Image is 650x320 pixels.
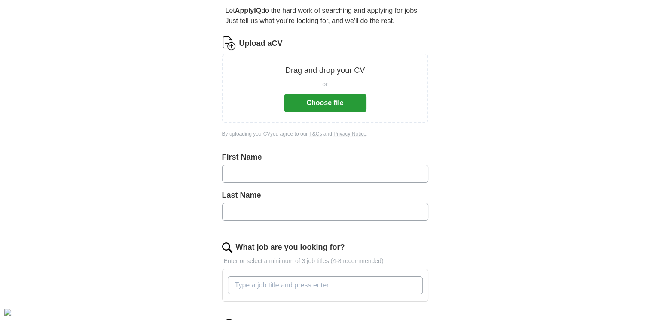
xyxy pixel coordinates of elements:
[222,151,428,163] label: First Name
[235,7,261,14] strong: ApplyIQ
[222,190,428,201] label: Last Name
[309,131,322,137] a: T&Cs
[222,2,428,30] p: Let do the hard work of searching and applying for jobs. Just tell us what you're looking for, an...
[4,309,11,316] div: Cookie consent button
[228,276,423,294] input: Type a job title and press enter
[322,80,327,89] span: or
[285,65,365,76] p: Drag and drop your CV
[239,38,283,49] label: Upload a CV
[4,309,11,316] img: Cookie%20settings
[222,36,236,50] img: CV Icon
[222,257,428,266] p: Enter or select a minimum of 3 job titles (4-8 recommended)
[222,242,232,253] img: search.png
[333,131,366,137] a: Privacy Notice
[222,130,428,138] div: By uploading your CV you agree to our and .
[284,94,366,112] button: Choose file
[236,242,345,253] label: What job are you looking for?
